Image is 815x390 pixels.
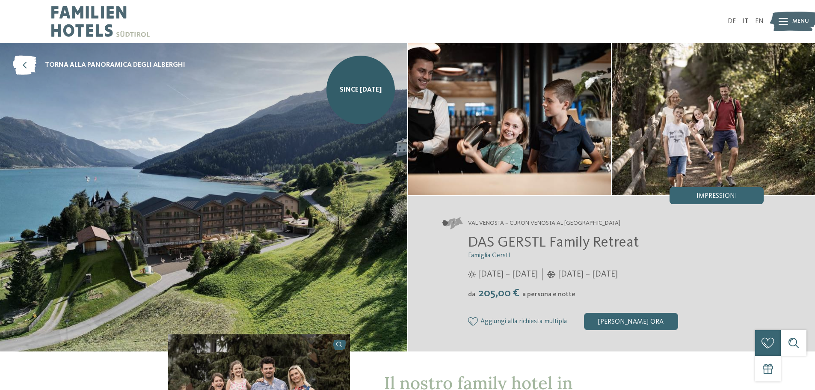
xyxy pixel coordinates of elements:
span: 205,00 € [476,288,522,299]
i: Orari d'apertura estate [468,271,476,278]
span: Menu [792,17,809,26]
img: Una vacanza di relax in un family hotel in Val Venosta [408,43,611,195]
span: Impressioni [696,193,737,199]
span: Val Venosta – Curon Venosta al [GEOGRAPHIC_DATA] [468,219,620,228]
a: IT [742,18,749,25]
span: Aggiungi alla richiesta multipla [480,318,567,326]
span: da [468,291,475,298]
a: EN [755,18,764,25]
i: Orari d'apertura inverno [547,271,556,278]
span: Famiglia Gerstl [468,252,510,259]
a: DE [728,18,736,25]
img: Una vacanza di relax in un family hotel in Val Venosta [612,43,815,195]
div: [PERSON_NAME] ora [584,313,678,330]
span: DAS GERSTL Family Retreat [468,235,639,250]
span: [DATE] – [DATE] [558,268,618,280]
span: a persona e notte [522,291,575,298]
span: torna alla panoramica degli alberghi [45,60,185,70]
a: torna alla panoramica degli alberghi [13,56,185,75]
span: SINCE [DATE] [340,85,382,95]
span: [DATE] – [DATE] [478,268,538,280]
